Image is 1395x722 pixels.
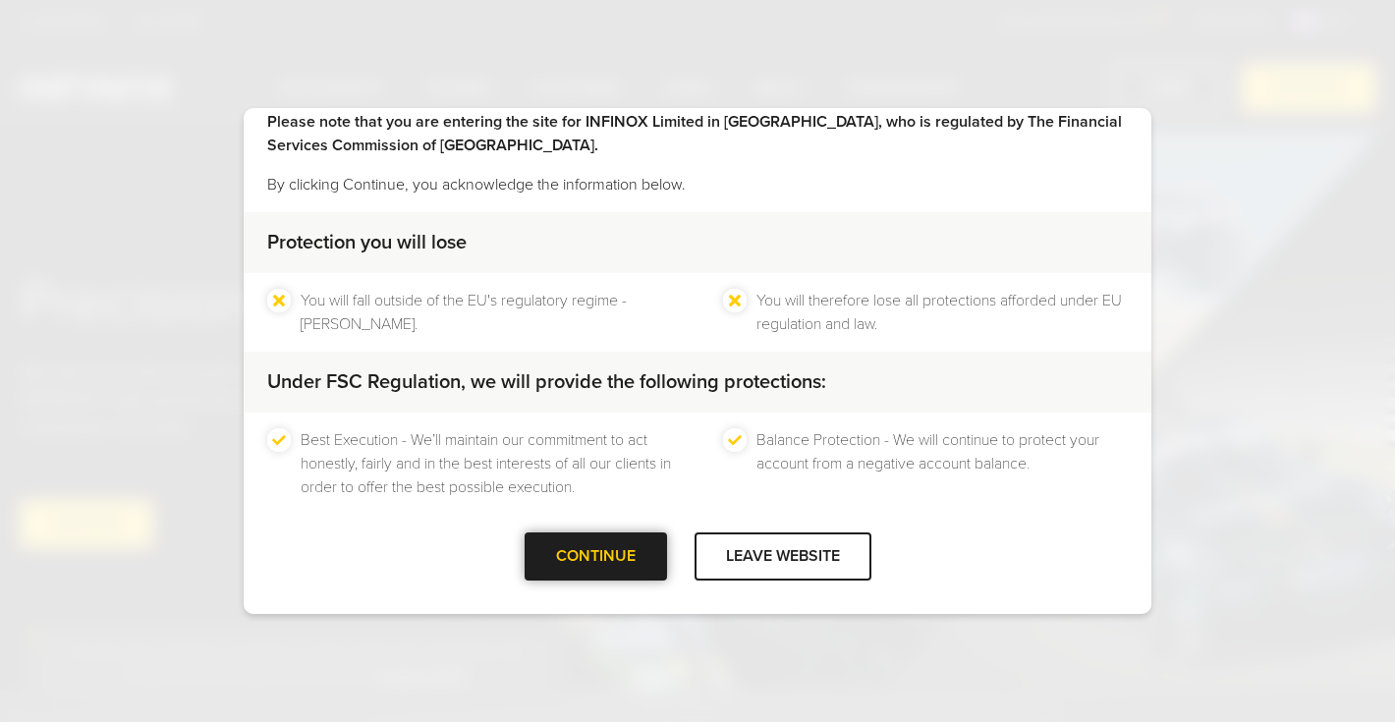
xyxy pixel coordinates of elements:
div: CONTINUE [525,532,667,581]
p: By clicking Continue, you acknowledge the information below. [267,173,1128,196]
strong: Please note that you are entering the site for INFINOX Limited in [GEOGRAPHIC_DATA], who is regul... [267,112,1122,155]
li: Best Execution - We’ll maintain our commitment to act honestly, fairly and in the best interests ... [301,428,672,499]
li: You will fall outside of the EU's regulatory regime - [PERSON_NAME]. [301,289,672,336]
strong: Under FSC Regulation, we will provide the following protections: [267,370,826,394]
strong: Protection you will lose [267,231,467,254]
li: You will therefore lose all protections afforded under EU regulation and law. [756,289,1128,336]
div: LEAVE WEBSITE [695,532,871,581]
li: Balance Protection - We will continue to protect your account from a negative account balance. [756,428,1128,499]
